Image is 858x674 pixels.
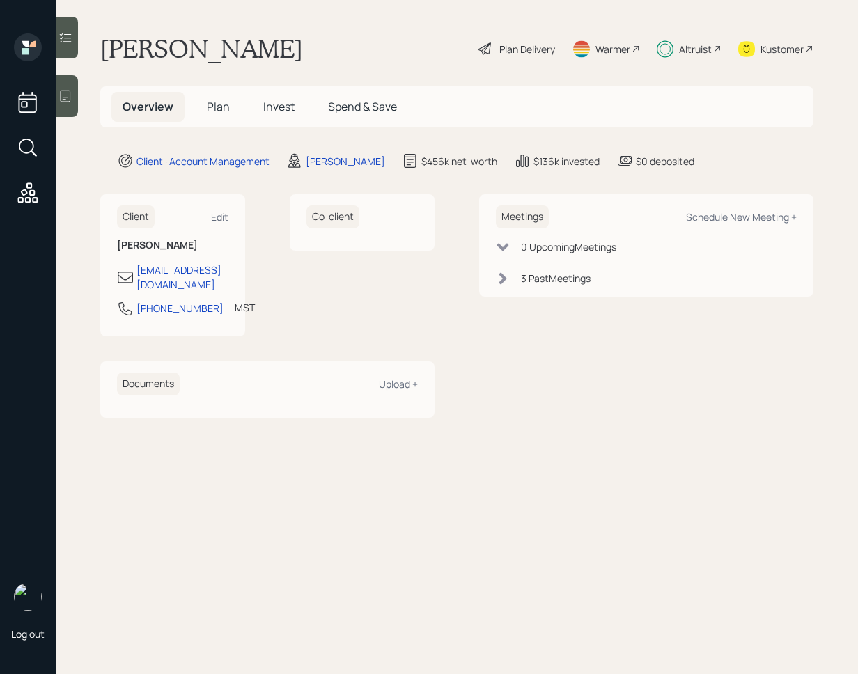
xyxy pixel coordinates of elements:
[679,42,712,56] div: Altruist
[306,205,359,228] h6: Co-client
[379,377,418,391] div: Upload +
[686,210,797,224] div: Schedule New Meeting +
[306,154,385,168] div: [PERSON_NAME]
[117,205,155,228] h6: Client
[636,154,694,168] div: $0 deposited
[263,99,295,114] span: Invest
[14,583,42,611] img: retirable_logo.png
[521,271,591,285] div: 3 Past Meeting s
[421,154,497,168] div: $456k net-worth
[521,240,616,254] div: 0 Upcoming Meeting s
[499,42,555,56] div: Plan Delivery
[136,154,270,168] div: Client · Account Management
[117,240,228,251] h6: [PERSON_NAME]
[211,210,228,224] div: Edit
[207,99,230,114] span: Plan
[595,42,630,56] div: Warmer
[123,99,173,114] span: Overview
[11,627,45,641] div: Log out
[328,99,397,114] span: Spend & Save
[496,205,549,228] h6: Meetings
[117,373,180,395] h6: Documents
[100,33,303,64] h1: [PERSON_NAME]
[235,300,255,315] div: MST
[533,154,600,168] div: $136k invested
[760,42,804,56] div: Kustomer
[136,262,228,292] div: [EMAIL_ADDRESS][DOMAIN_NAME]
[136,301,224,315] div: [PHONE_NUMBER]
